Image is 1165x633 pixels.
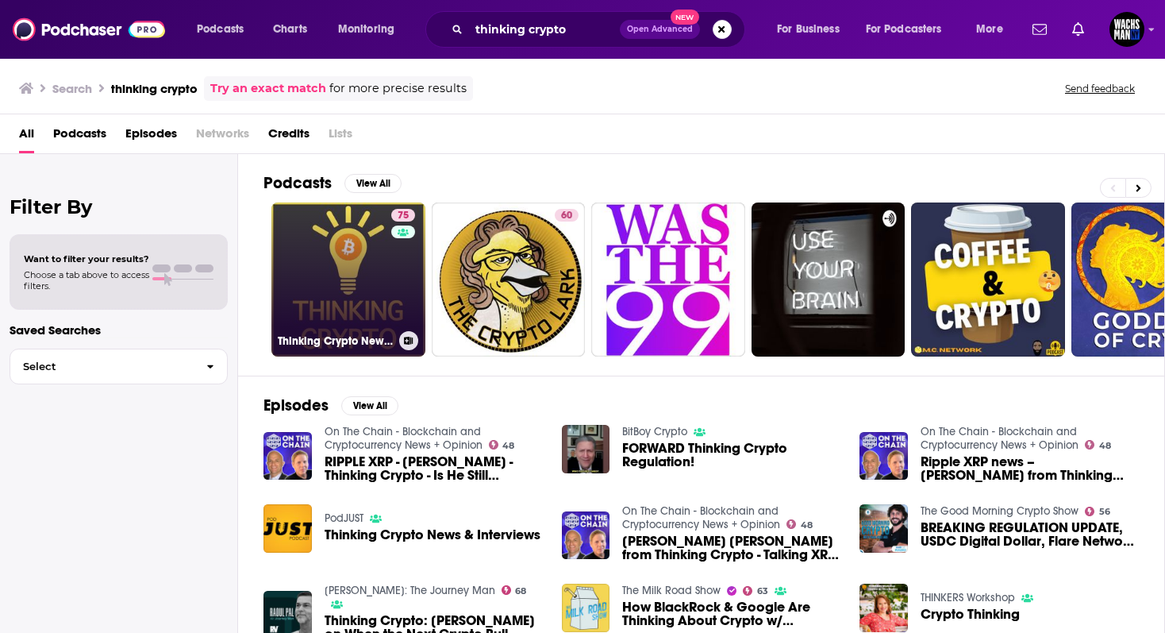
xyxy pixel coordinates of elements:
a: How BlackRock & Google Are Thinking About Crypto w/ Kyle Reidhead [622,600,840,627]
span: For Business [777,18,840,41]
span: Podcasts [197,18,244,41]
img: FORWARD Thinking Crypto Regulation! [562,425,610,473]
button: Select [10,349,228,384]
span: Charts [273,18,307,41]
a: Credits [268,121,310,153]
a: The Good Morning Crypto Show [921,504,1078,518]
span: 60 [561,208,572,224]
a: 60 [432,203,586,357]
a: Try an exact match [210,79,326,98]
span: Ripple XRP news – [PERSON_NAME] from Thinking Crypto - [PERSON_NAME] - [PERSON_NAME] [921,455,1139,482]
a: On The Chain - Blockchain and Cryptocurrency News + Opinion [921,425,1078,452]
a: 48 [489,440,515,450]
input: Search podcasts, credits, & more... [469,17,620,42]
a: Tony Edward from Thinking Crypto - Talking XRP, AMM, Ripple, SEC, and more! [562,511,610,560]
p: Saved Searches [10,322,228,338]
a: All [19,121,34,153]
img: Ripple XRP news – Tony from Thinking Crypto - Peirce - Garlinghouse - Arrington - Saylor [859,432,908,481]
a: 68 [502,585,527,595]
button: open menu [327,17,415,42]
span: Monitoring [338,18,394,41]
img: BREAKING REGULATION UPDATE, USDC Digital Dollar, Flare Network Goes LIVE w/ Thinking Crypto [859,504,908,553]
span: Open Advanced [627,25,693,33]
a: BitBoy Crypto [622,425,687,438]
a: Show notifications dropdown [1026,16,1053,43]
button: open menu [855,17,965,42]
img: How BlackRock & Google Are Thinking About Crypto w/ Kyle Reidhead [562,584,610,632]
span: [PERSON_NAME] [PERSON_NAME] from Thinking Crypto - Talking XRP, AMM, Ripple, SEC, and more! [622,535,840,562]
a: Raoul Pal: The Journey Man [325,584,495,597]
img: Thinking Crypto News & Interviews [263,504,312,553]
h2: Episodes [263,396,329,415]
a: PodJUST [325,511,363,525]
a: BREAKING REGULATION UPDATE, USDC Digital Dollar, Flare Network Goes LIVE w/ Thinking Crypto [921,521,1139,548]
span: 56 [1099,508,1110,515]
h3: thinking crypto [111,81,198,96]
button: Open AdvancedNew [620,20,700,39]
button: open menu [186,17,264,42]
button: Show profile menu [1109,12,1144,47]
div: Search podcasts, credits, & more... [440,11,760,48]
button: open menu [766,17,859,42]
a: The Milk Road Show [622,584,721,597]
a: 48 [786,519,813,529]
span: for more precise results [329,79,467,98]
span: More [976,18,1003,41]
img: Crypto Thinking [859,584,908,632]
a: Episodes [125,121,177,153]
span: New [671,10,699,25]
button: open menu [965,17,1023,42]
img: RIPPLE XRP - Tony Edwards - Thinking Crypto - Is He Still Thinking XRP? [263,432,312,481]
h2: Filter By [10,195,228,218]
span: 48 [1099,442,1111,450]
span: For Podcasters [866,18,942,41]
a: PodcastsView All [263,173,402,193]
span: 63 [757,588,768,595]
span: Lists [329,121,352,153]
a: On The Chain - Blockchain and Cryptocurrency News + Opinion [622,504,780,531]
a: 63 [743,586,768,596]
h2: Podcasts [263,173,332,193]
a: 75 [391,209,415,222]
a: Tony Edward from Thinking Crypto - Talking XRP, AMM, Ripple, SEC, and more! [622,535,840,562]
a: On The Chain - Blockchain and Cryptocurrency News + Opinion [325,425,483,452]
span: How BlackRock & Google Are Thinking About Crypto w/ [PERSON_NAME] [622,600,840,627]
a: Charts [263,17,317,42]
span: 48 [801,522,813,529]
h3: Thinking Crypto News & Interviews [278,334,393,348]
span: Select [10,361,194,372]
img: User Profile [1109,12,1144,47]
a: 48 [1085,440,1111,450]
a: Show notifications dropdown [1066,16,1090,43]
a: 56 [1085,507,1110,516]
a: FORWARD Thinking Crypto Regulation! [622,442,840,469]
span: Networks [196,121,249,153]
span: 48 [502,442,514,450]
a: EpisodesView All [263,396,398,415]
a: Podcasts [53,121,106,153]
img: Podchaser - Follow, Share and Rate Podcasts [13,14,165,44]
a: 75Thinking Crypto News & Interviews [271,203,425,357]
span: 68 [515,588,526,595]
button: View All [341,396,398,415]
span: RIPPLE XRP - [PERSON_NAME] - Thinking Crypto - Is He Still Thinking XRP? [325,455,543,482]
a: RIPPLE XRP - Tony Edwards - Thinking Crypto - Is He Still Thinking XRP? [325,455,543,482]
button: View All [344,174,402,193]
a: Thinking Crypto News & Interviews [325,528,540,542]
span: Crypto Thinking [921,608,1020,621]
span: Want to filter your results? [24,253,149,264]
span: Logged in as WachsmanNY [1109,12,1144,47]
